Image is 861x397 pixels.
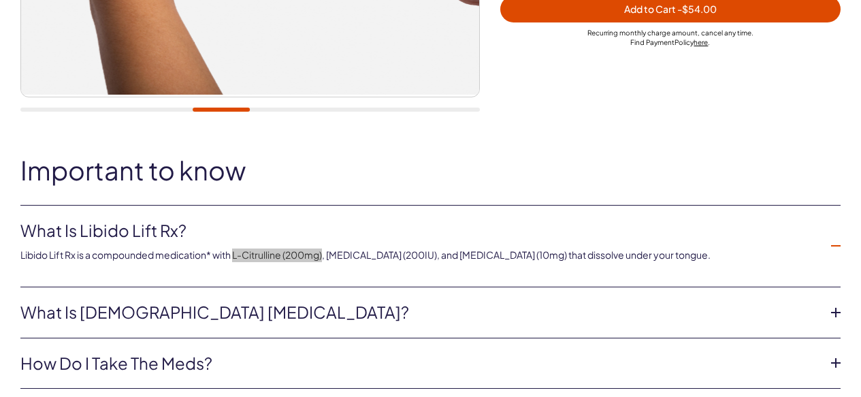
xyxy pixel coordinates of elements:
a: here [694,38,708,46]
h2: Important to know [20,156,841,185]
span: Add to Cart [624,3,717,15]
a: How do I take the meds? [20,352,819,375]
a: What is [DEMOGRAPHIC_DATA] [MEDICAL_DATA]? [20,301,819,324]
p: Libido Lift Rx is a compounded medication* with L-Citrulline (200mg), [MEDICAL_DATA] (200IU), and... [20,249,819,262]
span: Find Payment [630,38,675,46]
div: Recurring monthly charge amount , cancel any time. Policy . [500,28,841,47]
a: What is Libido Lift Rx? [20,219,819,242]
span: - $54.00 [677,3,717,15]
